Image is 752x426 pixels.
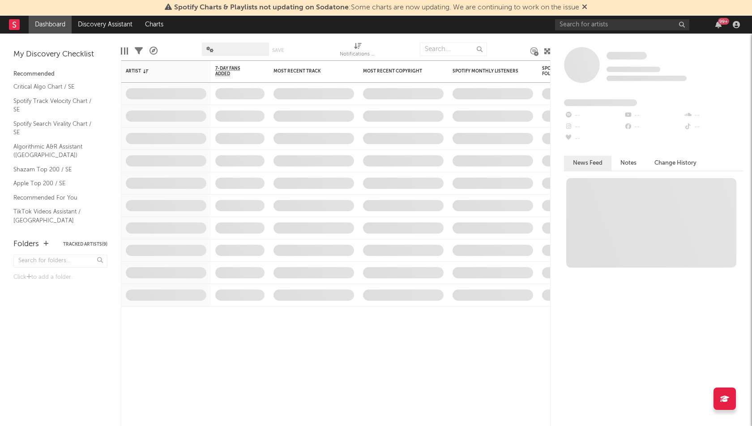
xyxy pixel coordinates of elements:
div: My Discovery Checklist [13,49,107,60]
div: Most Recent Copyright [363,68,430,74]
div: Notifications (Artist) [340,38,376,64]
span: 7-Day Fans Added [215,66,251,77]
div: Spotify Followers [542,66,573,77]
button: Tracked Artists(9) [63,242,107,247]
span: Dismiss [582,4,587,11]
a: Apple Top 200 / SE [13,179,98,188]
a: TikTok Videos Assistant / [GEOGRAPHIC_DATA] [13,207,98,225]
button: Change History [645,156,705,170]
span: Some Artist [607,52,647,60]
div: -- [684,121,743,133]
div: Recommended [13,69,107,80]
a: Critical Algo Chart / SE [13,82,98,92]
div: -- [564,110,624,121]
span: Spotify Charts & Playlists not updating on Sodatone [174,4,349,11]
div: Click to add a folder. [13,272,107,283]
div: -- [564,121,624,133]
div: -- [624,110,683,121]
span: : Some charts are now updating. We are continuing to work on the issue [174,4,579,11]
button: Notes [611,156,645,170]
a: Discovery Assistant [72,16,139,34]
a: Shazam Top 200 / SE [13,165,98,175]
div: -- [684,110,743,121]
div: -- [564,133,624,145]
input: Search for artists [555,19,689,30]
a: Spotify Search Virality Chart / SE [13,119,98,137]
div: 99 + [718,18,729,25]
input: Search... [420,43,487,56]
button: Save [272,48,284,53]
button: News Feed [564,156,611,170]
div: A&R Pipeline [150,38,158,64]
button: 99+ [715,21,722,28]
a: Spotify Track Velocity Chart / SE [13,96,98,115]
input: Search for folders... [13,255,107,268]
div: Filters [135,38,143,64]
div: Folders [13,239,39,250]
div: Notifications (Artist) [340,49,376,60]
a: Algorithmic A&R Assistant ([GEOGRAPHIC_DATA]) [13,142,98,160]
div: Edit Columns [121,38,128,64]
a: Charts [139,16,170,34]
span: Tracking Since: [DATE] [607,67,660,72]
div: -- [624,121,683,133]
div: Artist [126,68,193,74]
div: Most Recent Track [273,68,341,74]
div: Spotify Monthly Listeners [453,68,520,74]
a: Some Artist [607,51,647,60]
a: Dashboard [29,16,72,34]
span: 0 fans last week [607,76,687,81]
a: Recommended For You [13,193,98,203]
span: Fans Added by Platform [564,99,637,106]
